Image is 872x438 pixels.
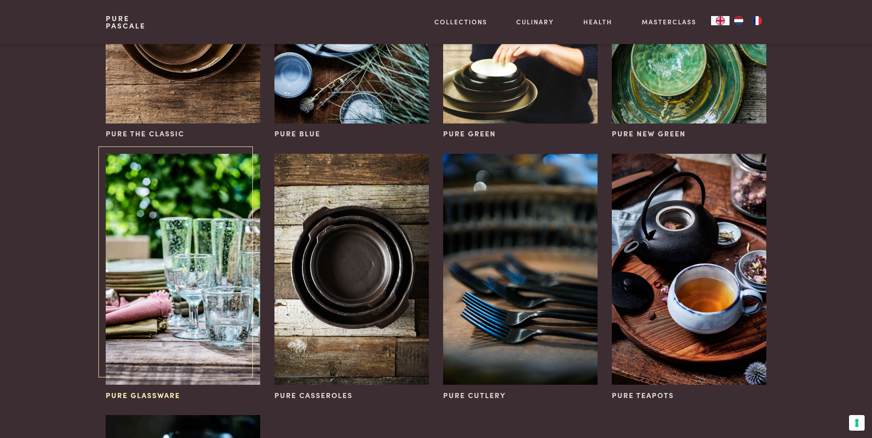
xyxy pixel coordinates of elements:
[612,154,766,400] a: Pure teapots Pure teapots
[443,390,506,401] span: Pure Cutlery
[748,16,766,25] a: FR
[274,154,428,385] img: Pure casseroles
[443,128,496,139] span: Pure Green
[106,15,146,29] a: PurePascale
[443,154,597,385] img: Pure Cutlery
[642,17,696,27] a: Masterclass
[443,154,597,400] a: Pure Cutlery Pure Cutlery
[274,128,320,139] span: Pure Blue
[612,128,686,139] span: Pure New Green
[711,16,730,25] a: EN
[849,415,865,431] button: Your consent preferences for tracking technologies
[106,390,180,401] span: Pure Glassware
[106,154,260,385] img: Pure Glassware
[730,16,748,25] a: NL
[612,154,766,385] img: Pure teapots
[711,16,730,25] div: Language
[612,390,674,401] span: Pure teapots
[583,17,612,27] a: Health
[106,154,260,400] a: Pure Glassware Pure Glassware
[274,154,428,400] a: Pure casseroles Pure casseroles
[711,16,766,25] aside: Language selected: English
[516,17,554,27] a: Culinary
[106,128,184,139] span: Pure the classic
[434,17,487,27] a: Collections
[730,16,766,25] ul: Language list
[274,390,353,401] span: Pure casseroles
